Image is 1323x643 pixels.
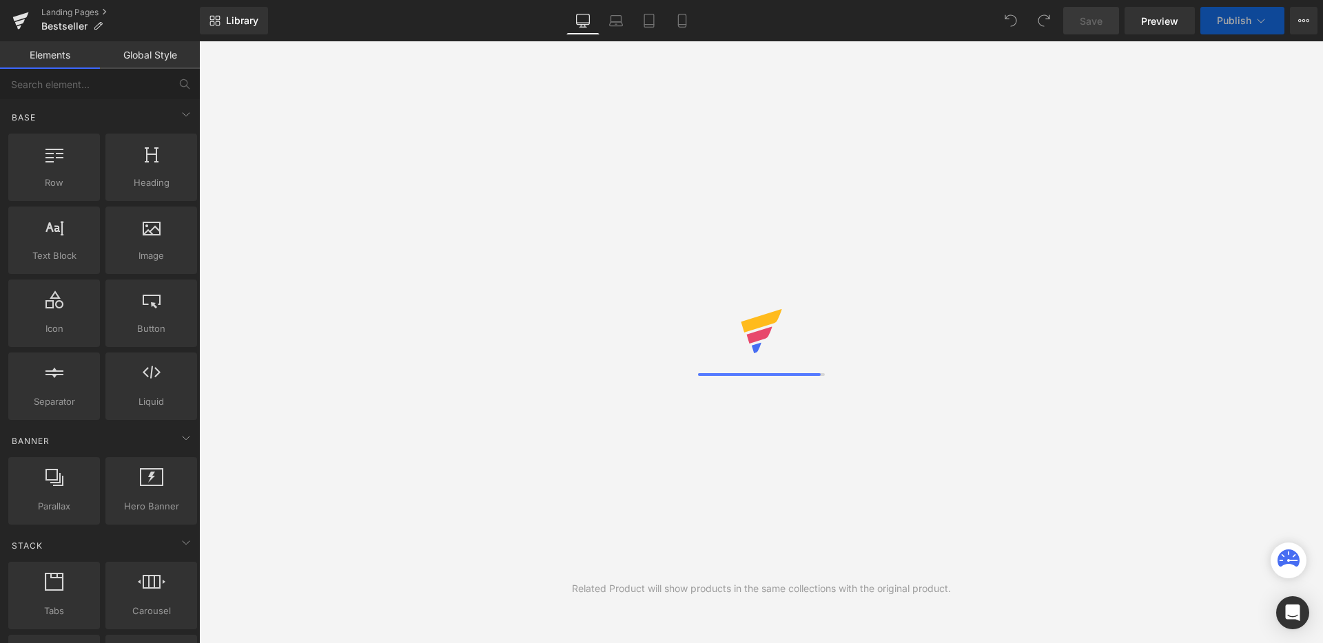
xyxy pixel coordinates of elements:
span: Publish [1217,15,1251,26]
a: New Library [200,7,268,34]
span: Bestseller [41,21,88,32]
span: Parallax [12,499,96,514]
a: Tablet [633,7,666,34]
a: Laptop [599,7,633,34]
a: Desktop [566,7,599,34]
span: Heading [110,176,193,190]
a: Global Style [100,41,200,69]
div: Open Intercom Messenger [1276,596,1309,629]
span: Base [10,111,37,124]
span: Separator [12,394,96,409]
button: More [1290,7,1317,34]
span: Hero Banner [110,499,193,514]
span: Save [1080,14,1102,28]
div: Related Product will show products in the same collections with the original product. [572,581,951,596]
span: Icon [12,321,96,336]
button: Undo [997,7,1025,34]
span: Banner [10,434,51,447]
a: Preview [1125,7,1195,34]
span: Image [110,249,193,263]
span: Row [12,176,96,190]
span: Tabs [12,604,96,618]
span: Liquid [110,394,193,409]
span: Text Block [12,249,96,263]
a: Landing Pages [41,7,200,18]
span: Library [226,14,258,27]
button: Redo [1030,7,1058,34]
a: Mobile [666,7,699,34]
span: Preview [1141,14,1178,28]
button: Publish [1200,7,1284,34]
span: Carousel [110,604,193,618]
span: Button [110,321,193,336]
span: Stack [10,539,44,552]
